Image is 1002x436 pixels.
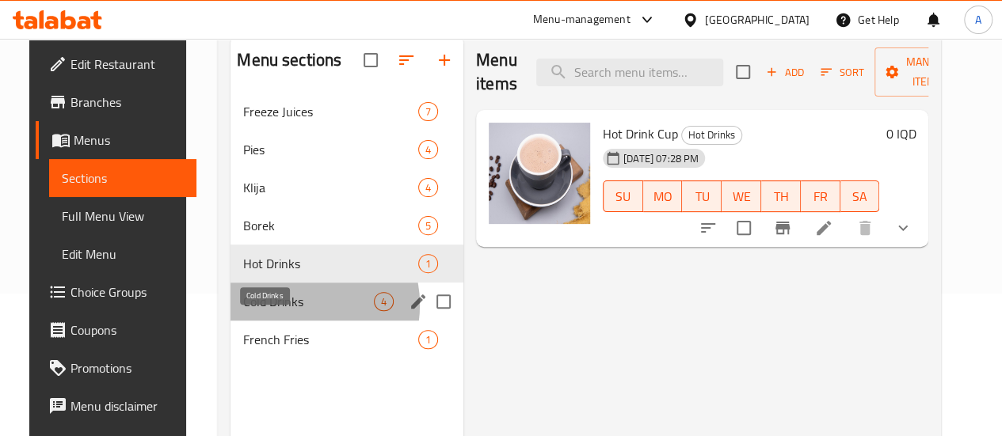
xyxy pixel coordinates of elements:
[419,142,437,157] span: 4
[49,159,196,197] a: Sections
[62,169,184,188] span: Sections
[230,169,463,207] div: Klija4
[643,180,683,212] button: MO
[893,218,912,237] svg: Show Choices
[419,332,437,347] span: 1
[814,218,833,237] a: Edit menu item
[728,185,755,208] span: WE
[760,60,810,85] button: Add
[354,44,387,77] span: Select all sections
[840,180,880,212] button: SA
[36,45,196,83] a: Edit Restaurant
[726,55,760,89] span: Select section
[425,41,463,79] button: Add section
[760,60,810,85] span: Add item
[70,396,184,415] span: Menu disclaimer
[36,273,196,311] a: Choice Groups
[70,93,184,112] span: Branches
[764,209,802,247] button: Branch-specific-item
[62,245,184,263] span: Edit Menu
[36,121,196,159] a: Menus
[419,180,437,195] span: 4
[387,41,425,79] span: Sort sections
[975,11,981,28] span: A
[418,178,438,197] div: items
[375,294,393,309] span: 4
[688,185,715,208] span: TU
[49,235,196,273] a: Edit Menu
[230,320,463,358] div: French Fries1
[70,320,184,339] span: Coupons
[243,178,418,197] span: Klija
[243,102,418,121] span: Freeze Juices
[406,290,430,313] button: edit
[230,131,463,169] div: Pies4
[886,123,916,145] h6: 0 IQD
[887,52,968,92] span: Manage items
[74,131,184,150] span: Menus
[650,185,676,208] span: MO
[761,180,801,212] button: TH
[419,218,437,233] span: 5
[243,140,418,159] span: Pies
[801,180,840,212] button: FR
[682,180,722,212] button: TU
[722,180,761,212] button: WE
[62,207,184,226] span: Full Menu View
[49,197,196,235] a: Full Menu View
[418,102,438,121] div: items
[243,292,374,311] span: Cold Drinks
[847,185,874,208] span: SA
[230,207,463,245] div: Borek5
[884,209,922,247] button: show more
[243,216,418,235] span: Borek
[536,59,723,86] input: search
[418,140,438,159] div: items
[418,254,438,273] div: items
[807,185,834,208] span: FR
[230,245,463,282] div: Hot Drinks1
[846,209,884,247] button: delete
[36,83,196,121] a: Branches
[764,63,806,82] span: Add
[230,86,463,365] nav: Menu sections
[230,93,463,131] div: Freeze Juices7
[419,104,437,119] span: 7
[682,126,741,144] span: Hot Drinks
[874,47,981,97] button: Manage items
[603,122,678,146] span: Hot Drink Cup
[70,282,184,301] span: Choice Groups
[489,123,590,224] img: Hot Drink Cup
[419,256,437,271] span: 1
[817,60,868,85] button: Sort
[243,330,418,349] span: French Fries
[243,254,418,273] span: Hot Drinks
[689,209,727,247] button: sort-choices
[476,48,517,96] h2: Menu items
[237,48,341,72] h2: Menu sections
[70,358,184,377] span: Promotions
[727,211,760,245] span: Select to update
[230,282,463,320] div: Cold Drinks4edit
[533,10,631,29] div: Menu-management
[617,151,705,166] span: [DATE] 07:28 PM
[610,185,637,208] span: SU
[603,180,643,212] button: SU
[705,11,810,28] div: [GEOGRAPHIC_DATA]
[36,349,196,387] a: Promotions
[36,311,196,349] a: Coupons
[681,126,742,145] div: Hot Drinks
[821,63,864,82] span: Sort
[36,387,196,425] a: Menu disclaimer
[810,60,874,85] span: Sort items
[768,185,794,208] span: TH
[70,55,184,74] span: Edit Restaurant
